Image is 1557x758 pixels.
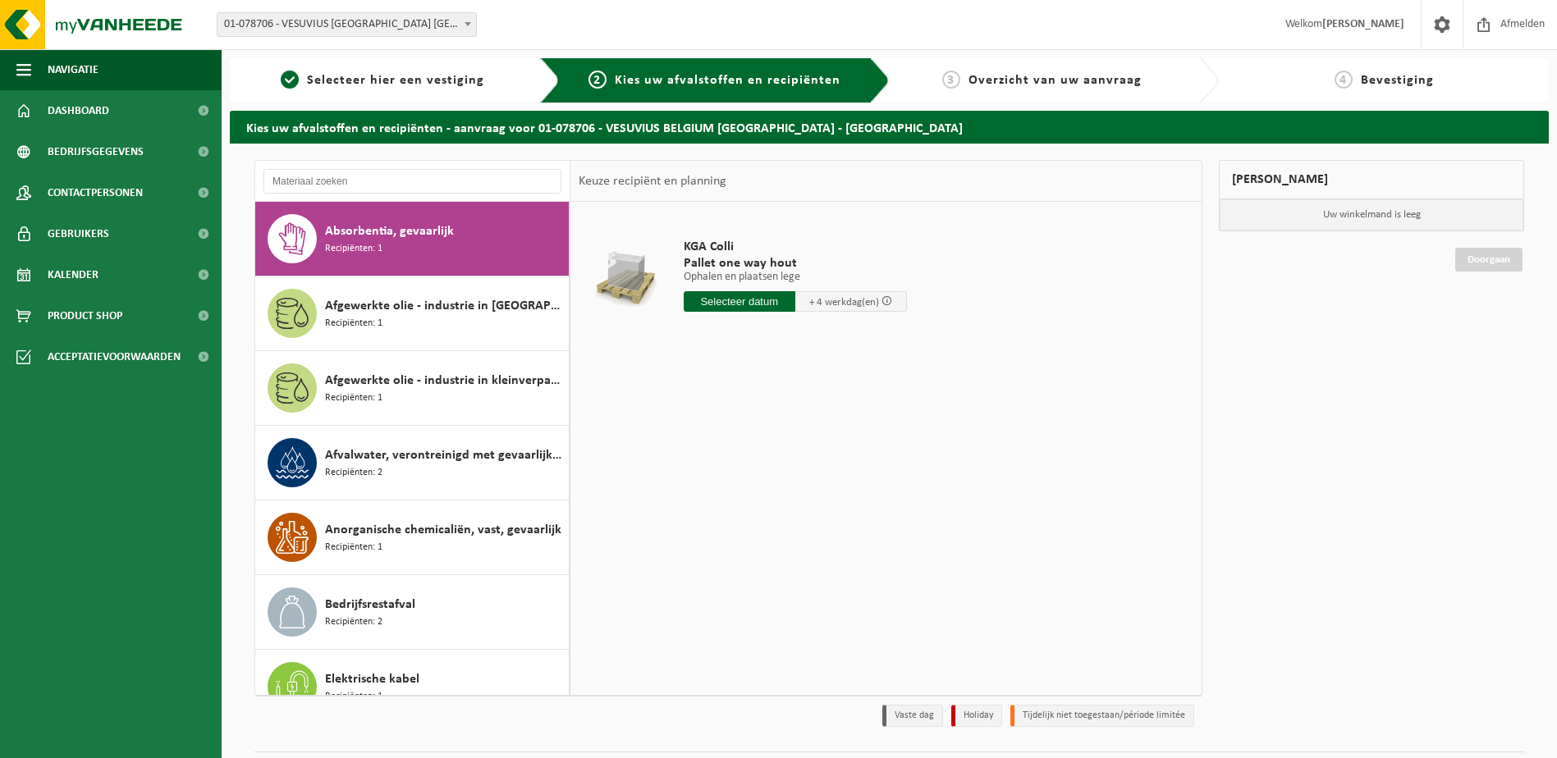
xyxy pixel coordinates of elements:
[325,221,454,241] span: Absorbentia, gevaarlijk
[684,239,907,255] span: KGA Colli
[325,689,382,705] span: Recipiënten: 1
[48,254,98,295] span: Kalender
[325,296,565,316] span: Afgewerkte olie - industrie in [GEOGRAPHIC_DATA]
[951,705,1002,727] li: Holiday
[942,71,960,89] span: 3
[325,540,382,555] span: Recipiënten: 1
[588,71,607,89] span: 2
[325,465,382,481] span: Recipiënten: 2
[325,390,382,406] span: Recipiënten: 1
[48,49,98,90] span: Navigatie
[325,445,565,465] span: Afvalwater, verontreinigd met gevaarlijke producten
[684,272,907,283] p: Ophalen en plaatsen lege
[325,241,382,257] span: Recipiënten: 1
[255,276,570,351] button: Afgewerkte olie - industrie in [GEOGRAPHIC_DATA] Recipiënten: 1
[1219,160,1524,199] div: [PERSON_NAME]
[230,111,1549,143] h2: Kies uw afvalstoffen en recipiënten - aanvraag voor 01-078706 - VESUVIUS BELGIUM [GEOGRAPHIC_DATA...
[48,336,181,377] span: Acceptatievoorwaarden
[48,90,109,131] span: Dashboard
[238,71,527,90] a: 1Selecteer hier een vestiging
[969,74,1142,87] span: Overzicht van uw aanvraag
[325,520,561,540] span: Anorganische chemicaliën, vast, gevaarlijk
[255,202,570,276] button: Absorbentia, gevaarlijk Recipiënten: 1
[48,295,122,336] span: Product Shop
[48,213,109,254] span: Gebruikers
[570,161,735,202] div: Keuze recipiënt en planning
[325,316,382,331] span: Recipiënten: 1
[263,169,561,194] input: Materiaal zoeken
[1361,74,1434,87] span: Bevestiging
[1322,18,1404,30] strong: [PERSON_NAME]
[255,650,570,724] button: Elektrische kabel Recipiënten: 1
[325,371,565,390] span: Afgewerkte olie - industrie in kleinverpakking
[218,13,476,36] span: 01-078706 - VESUVIUS BELGIUM NV - OOSTENDE
[281,71,299,89] span: 1
[255,500,570,575] button: Anorganische chemicaliën, vast, gevaarlijk Recipiënten: 1
[615,74,840,87] span: Kies uw afvalstoffen en recipiënten
[809,297,879,308] span: + 4 werkdag(en)
[255,351,570,426] button: Afgewerkte olie - industrie in kleinverpakking Recipiënten: 1
[882,705,943,727] li: Vaste dag
[1220,199,1523,231] p: Uw winkelmand is leeg
[255,426,570,500] button: Afvalwater, verontreinigd met gevaarlijke producten Recipiënten: 2
[1010,705,1194,727] li: Tijdelijk niet toegestaan/période limitée
[255,575,570,650] button: Bedrijfsrestafval Recipiënten: 2
[1335,71,1353,89] span: 4
[325,614,382,630] span: Recipiënten: 2
[684,255,907,272] span: Pallet one way hout
[48,172,143,213] span: Contactpersonen
[48,131,144,172] span: Bedrijfsgegevens
[1455,248,1523,272] a: Doorgaan
[325,669,419,689] span: Elektrische kabel
[307,74,484,87] span: Selecteer hier een vestiging
[325,595,415,614] span: Bedrijfsrestafval
[684,291,795,312] input: Selecteer datum
[217,12,477,37] span: 01-078706 - VESUVIUS BELGIUM NV - OOSTENDE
